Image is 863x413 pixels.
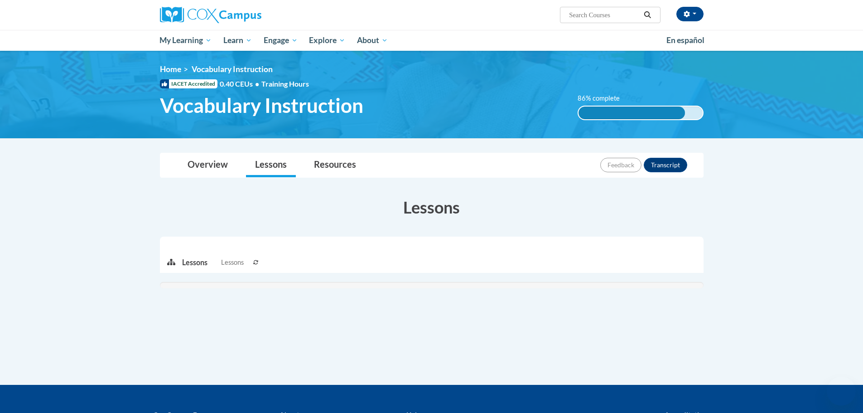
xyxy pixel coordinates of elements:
div: Main menu [146,30,717,51]
span: About [357,35,388,46]
p: Lessons [182,258,207,267]
button: Account Settings [676,7,704,21]
button: Transcript [644,158,687,172]
span: Learn [223,35,252,46]
span: IACET Accredited [160,79,217,88]
a: About [351,30,394,51]
span: Explore [309,35,345,46]
span: Training Hours [261,79,309,88]
a: Home [160,64,181,74]
a: En español [661,31,710,50]
span: My Learning [159,35,212,46]
h3: Lessons [160,196,704,219]
span: 0.40 CEUs [220,79,261,89]
iframe: Button to launch messaging window [827,377,856,406]
a: Engage [258,30,304,51]
button: Feedback [600,158,641,172]
label: 86% complete [578,93,630,103]
a: Explore [303,30,351,51]
a: Lessons [246,153,296,177]
span: Vocabulary Instruction [192,64,273,74]
span: Lessons [221,258,244,267]
span: Engage [264,35,298,46]
span: En español [666,35,704,45]
a: Cox Campus [160,7,332,23]
span: Vocabulary Instruction [160,93,363,117]
a: Learn [217,30,258,51]
a: My Learning [154,30,218,51]
input: Search Courses [568,10,641,20]
span: • [255,79,259,88]
img: Cox Campus [160,7,261,23]
div: 86% complete [579,107,685,119]
a: Overview [178,153,237,177]
a: Resources [305,153,365,177]
button: Search [641,10,654,20]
